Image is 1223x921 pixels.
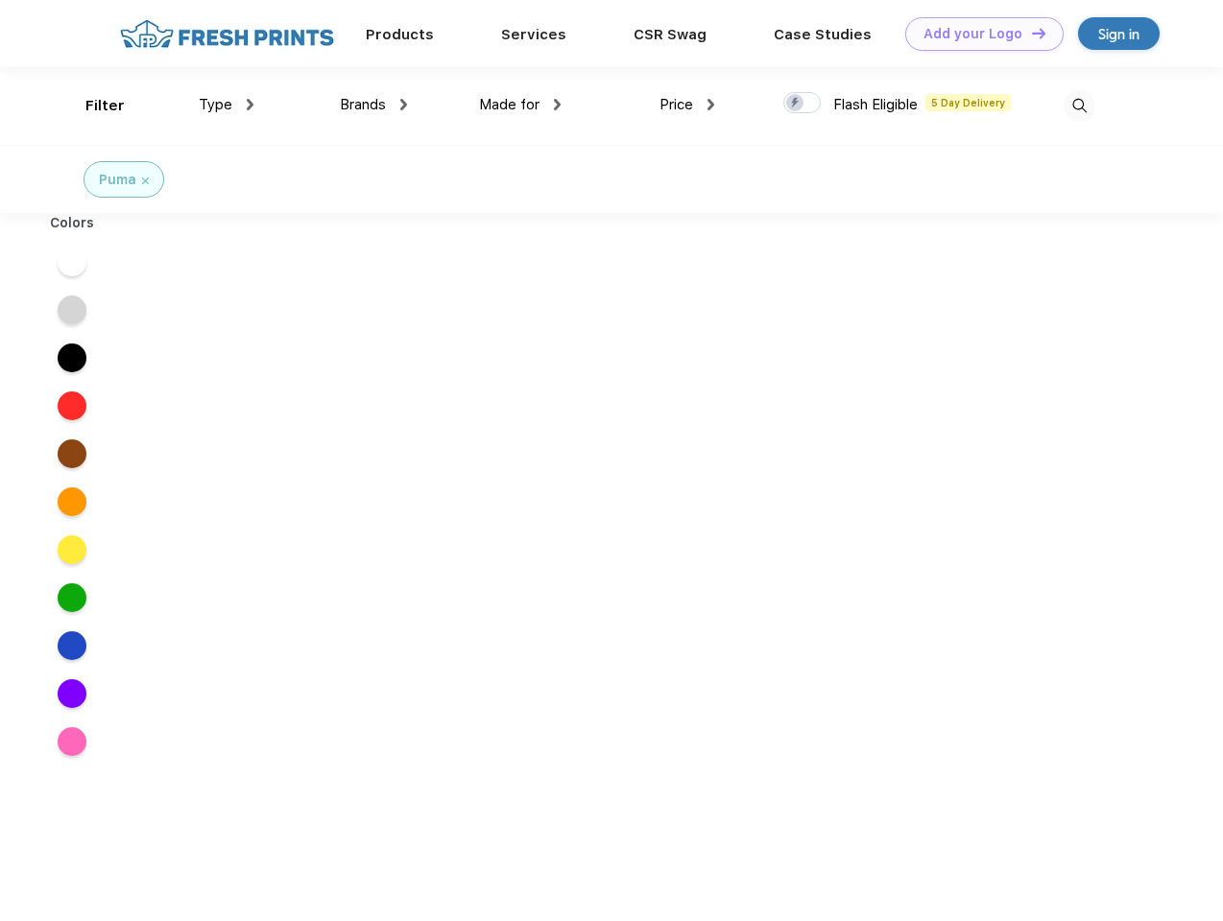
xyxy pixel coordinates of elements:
[1078,17,1160,50] a: Sign in
[1032,28,1045,38] img: DT
[340,96,386,113] span: Brands
[923,26,1022,42] div: Add your Logo
[554,99,561,110] img: dropdown.png
[142,177,149,184] img: filter_cancel.svg
[247,99,253,110] img: dropdown.png
[925,94,1011,111] span: 5 Day Delivery
[833,96,918,113] span: Flash Eligible
[199,96,232,113] span: Type
[707,99,714,110] img: dropdown.png
[36,213,109,233] div: Colors
[501,26,566,43] a: Services
[1064,90,1095,122] img: desktop_search.svg
[85,95,125,117] div: Filter
[400,99,407,110] img: dropdown.png
[99,170,136,190] div: Puma
[366,26,434,43] a: Products
[634,26,707,43] a: CSR Swag
[114,17,340,51] img: fo%20logo%202.webp
[479,96,540,113] span: Made for
[659,96,693,113] span: Price
[1098,23,1139,45] div: Sign in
